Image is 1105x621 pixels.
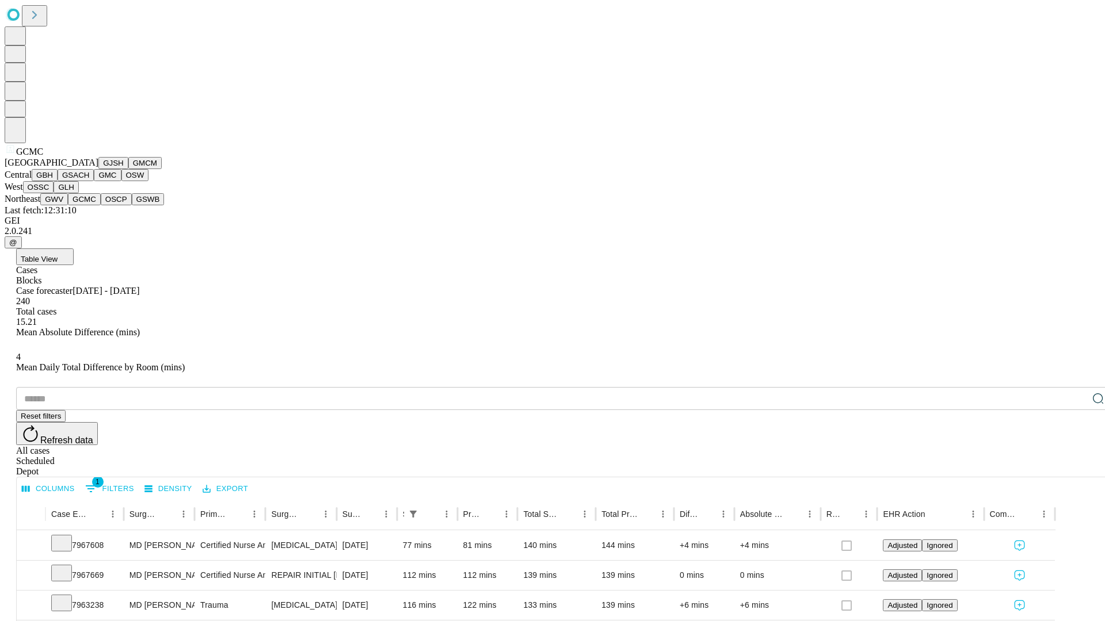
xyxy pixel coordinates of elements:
[523,591,590,620] div: 133 mins
[463,509,482,519] div: Predicted In Room Duration
[92,476,104,488] span: 1
[858,506,874,522] button: Menu
[16,352,21,362] span: 4
[403,531,452,560] div: 77 mins
[5,205,77,215] span: Last fetch: 12:31:10
[680,591,729,620] div: +6 mins
[51,591,118,620] div: 7963238
[271,509,300,519] div: Surgery Name
[927,601,952,609] span: Ignored
[5,226,1100,236] div: 2.0.241
[22,566,40,586] button: Expand
[5,170,32,179] span: Central
[271,561,330,590] div: REPAIR INITIAL [MEDICAL_DATA] REDUCIBLE AGE [DEMOGRAPHIC_DATA] OR MORE
[883,509,925,519] div: EHR Action
[200,531,260,560] div: Certified Nurse Anesthetist
[5,158,98,167] span: [GEOGRAPHIC_DATA]
[73,286,139,296] span: [DATE] - [DATE]
[887,571,917,580] span: Adjusted
[129,591,189,620] div: MD [PERSON_NAME]
[403,591,452,620] div: 116 mins
[54,181,78,193] button: GLH
[786,506,802,522] button: Sort
[200,591,260,620] div: Trauma
[16,327,140,337] span: Mean Absolute Difference (mins)
[21,412,61,420] span: Reset filters
[22,536,40,556] button: Expand
[132,193,165,205] button: GSWB
[16,286,73,296] span: Case forecaster
[271,591,330,620] div: [MEDICAL_DATA]
[101,193,132,205] button: OSCP
[883,599,922,611] button: Adjusted
[176,506,192,522] button: Menu
[22,596,40,616] button: Expand
[89,506,105,522] button: Sort
[16,362,185,372] span: Mean Daily Total Difference by Room (mins)
[16,422,98,445] button: Refresh data
[68,193,101,205] button: GCMC
[21,255,58,263] span: Table View
[523,531,590,560] div: 140 mins
[16,410,66,422] button: Reset filters
[740,531,815,560] div: +4 mins
[740,561,815,590] div: 0 mins
[927,506,943,522] button: Sort
[1036,506,1052,522] button: Menu
[680,561,729,590] div: 0 mins
[302,506,318,522] button: Sort
[740,509,784,519] div: Absolute Difference
[200,509,229,519] div: Primary Service
[680,509,698,519] div: Difference
[655,506,671,522] button: Menu
[922,569,957,581] button: Ignored
[94,169,121,181] button: GMC
[5,216,1100,226] div: GEI
[463,561,512,590] div: 112 mins
[715,506,731,522] button: Menu
[32,169,58,181] button: GBH
[159,506,176,522] button: Sort
[16,306,56,316] span: Total cases
[16,147,43,156] span: GCMC
[405,506,421,522] div: 1 active filter
[601,531,668,560] div: 144 mins
[439,506,455,522] button: Menu
[680,531,729,560] div: +4 mins
[403,509,404,519] div: Scheduled In Room Duration
[105,506,121,522] button: Menu
[561,506,577,522] button: Sort
[19,480,78,498] button: Select columns
[922,539,957,551] button: Ignored
[601,561,668,590] div: 139 mins
[601,509,638,519] div: Total Predicted Duration
[121,169,149,181] button: OSW
[922,599,957,611] button: Ignored
[342,531,391,560] div: [DATE]
[98,157,128,169] button: GJSH
[990,509,1019,519] div: Comments
[142,480,195,498] button: Density
[58,169,94,181] button: GSACH
[16,248,74,265] button: Table View
[887,601,917,609] span: Adjusted
[51,509,87,519] div: Case Epic Id
[16,296,30,306] span: 240
[927,571,952,580] span: Ignored
[128,157,162,169] button: GMCM
[129,531,189,560] div: MD [PERSON_NAME]
[802,506,818,522] button: Menu
[51,561,118,590] div: 7967669
[200,561,260,590] div: Certified Nurse Anesthetist
[82,480,137,498] button: Show filters
[639,506,655,522] button: Sort
[230,506,246,522] button: Sort
[23,181,54,193] button: OSSC
[405,506,421,522] button: Show filters
[463,531,512,560] div: 81 mins
[699,506,715,522] button: Sort
[362,506,378,522] button: Sort
[422,506,439,522] button: Sort
[5,236,22,248] button: @
[463,591,512,620] div: 122 mins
